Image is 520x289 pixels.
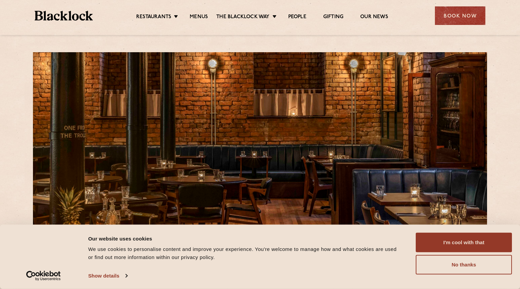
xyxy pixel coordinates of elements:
button: No thanks [416,255,512,275]
a: Restaurants [136,14,171,21]
a: Show details [88,271,127,281]
a: The Blacklock Way [216,14,269,21]
div: Our website uses cookies [88,234,401,243]
a: Our News [360,14,388,21]
div: We use cookies to personalise content and improve your experience. You're welcome to manage how a... [88,245,401,261]
a: Gifting [323,14,343,21]
a: Menus [190,14,208,21]
div: Book Now [435,6,485,25]
a: People [288,14,306,21]
a: Usercentrics Cookiebot - opens in a new window [14,271,73,281]
button: I'm cool with that [416,233,512,252]
img: BL_Textured_Logo-footer-cropped.svg [35,11,93,21]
